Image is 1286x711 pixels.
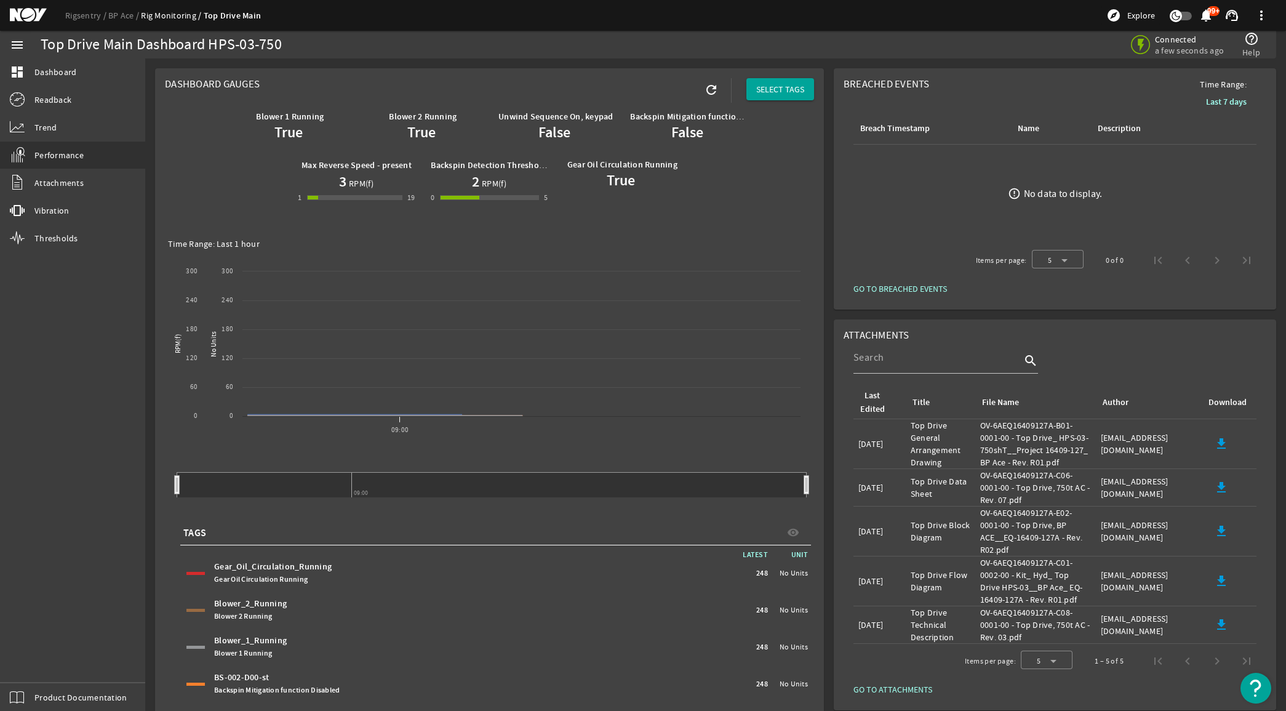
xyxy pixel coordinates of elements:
[222,353,233,363] text: 120
[431,159,583,171] b: Backspin Detection Threshold - present
[746,78,814,100] button: SELECT TAGS
[204,10,262,22] a: Top Drive Main
[34,204,69,217] span: Vibration
[544,191,548,204] div: 5
[858,575,901,587] div: [DATE]
[538,123,570,142] b: False
[222,267,233,276] text: 300
[1190,78,1256,90] span: Time Range:
[1244,31,1259,46] mat-icon: help_outline
[209,331,218,357] text: No Units
[980,419,1091,468] div: OV-6AEQ16409127A-B01-0001-00 - Top Drive_ HPS-03-750shT__Project 16409-127_ BP Ace - Rev. R01.pdf
[407,123,436,142] b: True
[183,527,206,539] span: TAGS
[1101,432,1197,456] div: [EMAIL_ADDRESS][DOMAIN_NAME]
[1247,1,1276,30] button: more_vert
[1208,396,1247,409] div: Download
[911,519,970,544] div: Top Drive Block Diagram
[1199,8,1213,23] mat-icon: notifications
[186,353,198,363] text: 120
[194,411,198,420] text: 0
[704,82,719,97] mat-icon: refresh
[1101,613,1197,637] div: [EMAIL_ADDRESS][DOMAIN_NAME]
[302,159,412,171] b: Max Reverse Speed - present
[346,177,374,190] span: RPM(f)
[168,238,811,250] div: Time Range: Last 1 hour
[780,641,808,653] span: No Units
[1214,524,1229,539] mat-icon: file_download
[10,203,25,218] mat-icon: vibration
[1106,254,1124,267] div: 0 of 0
[108,10,141,21] a: BP Ace
[844,329,909,342] span: Attachments
[774,548,811,561] span: UNIT
[780,678,808,690] span: No Units
[756,83,804,95] span: SELECT TAGS
[858,481,901,494] div: [DATE]
[230,411,233,420] text: 0
[190,382,198,392] text: 60
[780,567,808,579] span: No Units
[1155,34,1224,45] span: Connected
[1214,617,1229,632] mat-icon: file_download
[913,396,930,409] div: Title
[472,172,479,191] h1: 2
[965,655,1016,667] div: Items per page:
[858,438,901,450] div: [DATE]
[743,550,774,560] span: LATEST
[567,159,677,171] b: Gear Oil Circulation Running
[911,606,970,643] div: Top Drive Technical Description
[860,122,930,135] div: Breach Timestamp
[980,507,1091,556] div: OV-6AEQ16409127A-E02-0001-00 - Top Drive, BP ACE__EQ-16409-127A - Rev. R02.pdf
[226,382,234,392] text: 60
[911,569,970,593] div: Top Drive Flow Diagram
[1240,673,1271,704] button: Open Resource Center
[1016,122,1081,135] div: Name
[214,598,368,622] div: Blower_2_Running
[186,324,198,334] text: 180
[1008,187,1021,200] mat-icon: error_outline
[1095,655,1124,667] div: 1 – 5 of 5
[479,177,507,190] span: RPM(f)
[165,78,260,90] span: Dashboard Gauges
[214,672,368,696] div: BS-002-D00-st
[980,469,1091,506] div: OV-6AEQ16409127A-C06-0001-00 - Top Drive, 750t AC - Rev. 07.pdf
[1101,475,1197,500] div: [EMAIL_ADDRESS][DOMAIN_NAME]
[853,683,932,696] span: GO TO ATTACHMENTS
[911,475,970,500] div: Top Drive Data Sheet
[858,525,901,537] div: [DATE]
[1106,8,1121,23] mat-icon: explore
[1155,45,1224,56] span: a few seconds ago
[853,283,947,295] span: GO TO BREACHED EVENTS
[1098,122,1141,135] div: Description
[498,111,613,123] b: Unwind Sequence On, keypad
[1101,396,1192,409] div: Author
[214,574,308,584] span: Gear Oil Circulation Running
[1018,122,1039,135] div: Name
[1214,480,1229,495] mat-icon: file_download
[911,419,970,468] div: Top Drive General Arrangement Drawing
[34,232,78,244] span: Thresholds
[186,295,198,305] text: 240
[298,191,302,204] div: 1
[256,111,324,123] b: Blower 1 Running
[214,635,368,659] div: Blower_1_Running
[671,123,703,142] b: False
[630,111,777,123] b: Backspin Mitigation function Disabled
[1103,396,1128,409] div: Author
[1214,574,1229,588] mat-icon: file_download
[853,350,1021,365] input: Search
[1199,9,1212,22] button: 99+
[1206,96,1247,108] b: Last 7 days
[1101,6,1160,25] button: Explore
[34,149,84,161] span: Performance
[222,295,233,305] text: 240
[756,567,768,579] span: 248
[756,678,768,690] span: 248
[186,267,198,276] text: 300
[34,94,71,106] span: Readback
[174,334,183,354] text: RPM(f)
[10,38,25,52] mat-icon: menu
[844,678,942,701] button: GO TO ATTACHMENTS
[274,123,303,142] b: True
